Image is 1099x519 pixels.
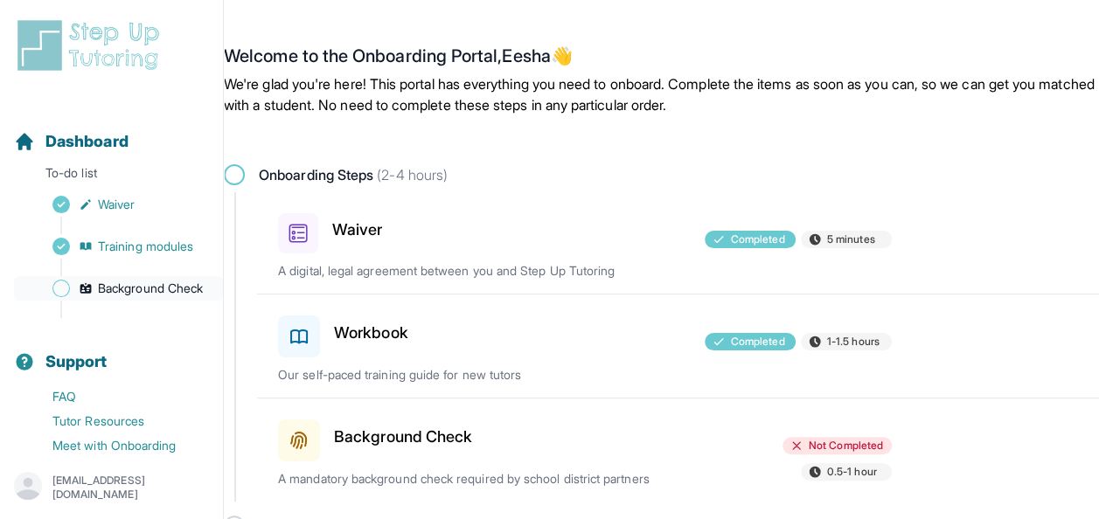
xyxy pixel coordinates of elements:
p: A mandatory background check required by school district partners [278,470,678,488]
button: Dashboard [7,101,216,161]
h2: Welcome to the Onboarding Portal, Eesha 👋 [224,45,1099,73]
span: 1-1.5 hours [827,335,880,349]
span: Completed [731,335,785,349]
p: We're glad you're here! This portal has everything you need to onboard. Complete the items as soo... [224,73,1099,115]
p: A digital, legal agreement between you and Step Up Tutoring [278,262,678,280]
span: Completed [731,232,785,246]
a: Dashboard [14,129,129,154]
span: Onboarding Steps [259,164,448,185]
span: 5 minutes [827,232,875,246]
p: [EMAIL_ADDRESS][DOMAIN_NAME] [52,474,209,502]
a: Waiver [14,192,223,217]
a: Background Check [14,276,223,301]
img: logo [14,17,170,73]
a: Tutor Resources [14,409,223,433]
span: Waiver [98,196,135,213]
span: (2-4 hours) [373,166,448,183]
span: Background Check [98,280,203,297]
a: WaiverCompleted5 minutesA digital, legal agreement between you and Step Up Tutoring [257,192,1099,294]
a: Background CheckNot Completed0.5-1 hourA mandatory background check required by school district p... [257,398,1099,502]
h3: Workbook [334,321,408,345]
button: [EMAIL_ADDRESS][DOMAIN_NAME] [14,472,209,503]
span: Support [45,349,108,374]
p: Our self-paced training guide for new tutors [278,366,678,384]
h3: Waiver [332,218,382,242]
span: Training modules [98,238,193,255]
a: FAQ [14,384,223,409]
p: To-do list [7,164,216,189]
h3: Background Check [334,425,472,449]
a: Meet with Onboarding Support [14,433,223,475]
button: Support [7,322,216,381]
span: Not Completed [809,439,883,453]
span: Dashboard [45,129,129,154]
a: Training modules [14,234,223,259]
a: WorkbookCompleted1-1.5 hoursOur self-paced training guide for new tutors [257,294,1099,398]
span: 0.5-1 hour [827,465,877,479]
